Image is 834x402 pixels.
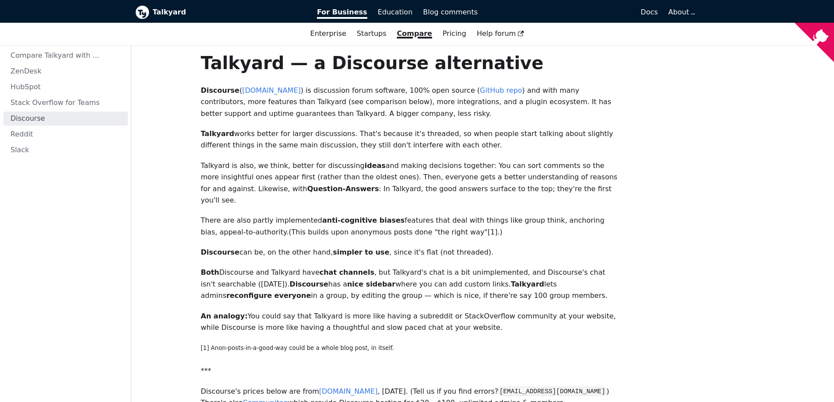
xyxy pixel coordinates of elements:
p: There are also partly implemented features that deal with things like group think, anchoring bias... [201,215,620,238]
span: Help forum [477,29,524,38]
span: Blog comments [423,8,478,16]
h1: Talkyard — a Discourse alternative [201,52,620,74]
img: Talkyard logo [135,5,149,19]
a: Compare [397,29,432,38]
a: For Business [312,5,373,20]
a: Slack [4,143,128,157]
a: Talkyard logoTalkyard [135,5,305,19]
strong: anti-cognitive biases [322,216,405,224]
p: can be, on the other hand, , since it's flat (not threaded). [201,247,620,258]
a: Help forum [472,26,529,41]
a: [DOMAIN_NAME] [242,86,301,94]
a: ZenDesk [4,64,128,78]
a: Stack Overflow for Teams [4,96,128,110]
strong: simpler to use [333,248,389,256]
strong: Question-Answers [307,185,379,193]
p: ( ) is discussion forum software, 100% open source ( ) and with many contributors, more features ... [201,85,620,119]
a: Compare Talkyard with ... [4,49,128,63]
strong: Discourse [201,248,239,256]
a: Startups [352,26,392,41]
strong: Discourse [201,86,239,94]
a: Docs [483,5,663,20]
a: Reddit [4,127,128,141]
a: Blog comments [418,5,483,20]
strong: chat channels [320,268,374,276]
a: [DOMAIN_NAME] [319,387,378,395]
strong: ideas [365,161,386,170]
span: Education [378,8,413,16]
b: Talkyard [153,7,305,18]
a: HubSpot [4,80,128,94]
strong: An analogy: [201,312,248,320]
strong: nice sidebar [347,280,395,288]
small: [1] Anon-posts-in-a-good-way could be a whole blog post, in itself. [201,345,394,351]
p: works better for larger discussions. That's because it's threaded, so when people start talking a... [201,128,620,151]
a: Discourse [4,112,128,126]
strong: Discourse [289,280,328,288]
strong: Both [201,268,219,276]
strong: Talkyard [511,280,544,288]
p: You could say that Talkyard is more like having a subreddit or StackOverflow community at your we... [201,311,620,334]
code: [EMAIL_ADDRESS][DOMAIN_NAME] [498,387,606,396]
p: Discourse and Talkyard have , but Talkyard's chat is a bit unimplemented, and Discourse's chat is... [201,267,620,301]
span: For Business [317,8,367,19]
a: About [669,8,694,16]
strong: Talkyard [201,129,234,138]
a: GitHub repo [480,86,522,94]
strong: reconfigure everyone [226,291,311,300]
a: Education [373,5,418,20]
a: Enterprise [305,26,352,41]
span: Docs [640,8,658,16]
p: Talkyard is also, we think, better for discussing and making decisions together: You can sort com... [201,160,620,206]
a: Pricing [437,26,472,41]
